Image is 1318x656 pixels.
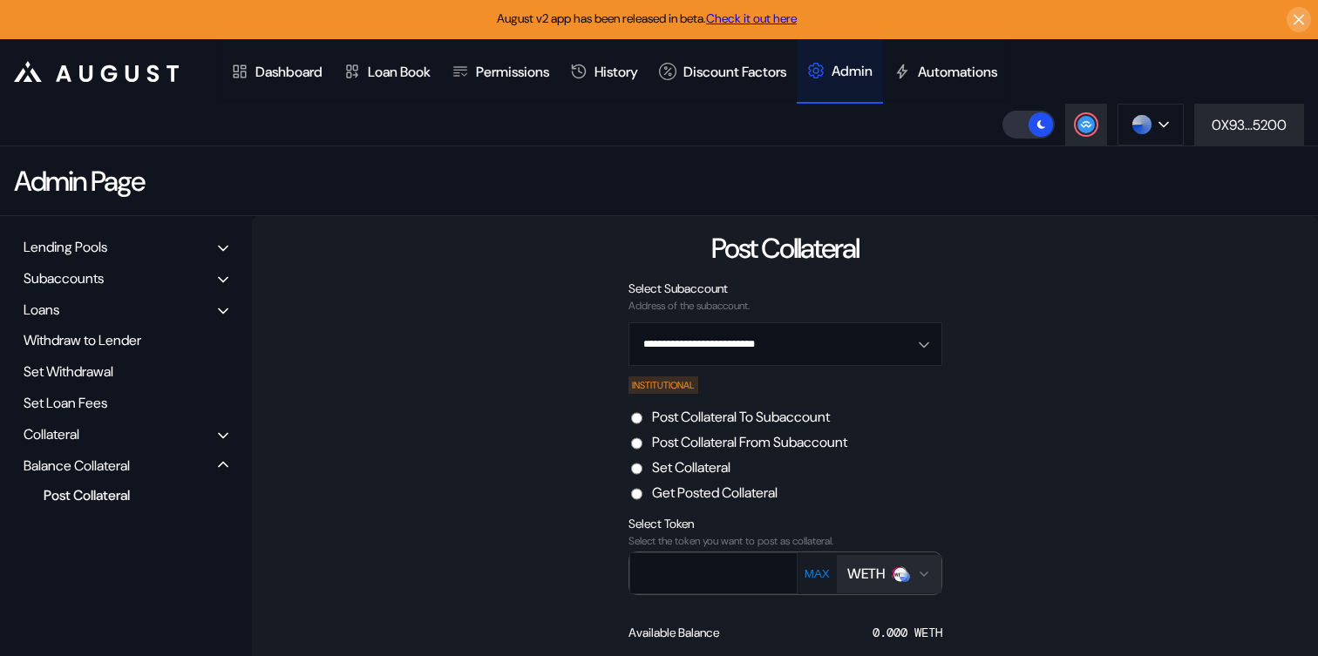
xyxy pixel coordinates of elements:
a: Loan Book [333,39,441,104]
button: 0X93...5200 [1194,104,1304,145]
div: Admin [832,62,873,80]
label: Get Posted Collateral [652,484,778,502]
div: Loans [24,301,59,319]
div: Subaccounts [24,269,104,287]
div: Admin Page [14,163,144,200]
div: Permissions [476,63,549,81]
div: Select the token you want to post as collateral. [628,535,942,547]
div: Loan Book [368,63,431,81]
div: Automations [918,63,997,81]
a: Check it out here [706,10,797,26]
div: Post Collateral [35,484,205,507]
button: chain logo [1118,104,1184,145]
div: Set Withdrawal [17,358,234,385]
img: chain logo [1132,115,1152,134]
a: Automations [883,39,1008,104]
div: Collateral [24,425,79,443]
div: Address of the subaccount. [628,300,942,312]
div: Dashboard [255,63,323,81]
a: Dashboard [221,39,333,104]
div: History [594,63,638,81]
img: weth.png [892,566,907,582]
a: Permissions [441,39,560,104]
div: Balance Collateral [24,456,130,475]
img: base-BpWWO12p.svg [900,571,910,582]
button: MAX [799,566,835,581]
div: WETH [847,565,885,583]
div: Available Balance [628,625,719,640]
div: Lending Pools [24,238,107,256]
label: Post Collateral From Subaccount [652,433,847,451]
button: Open menu for selecting token for payment [837,555,941,593]
a: History [560,39,649,104]
a: Discount Factors [649,39,797,104]
div: Withdraw to Lender [17,327,234,354]
div: Select Subaccount [628,281,942,296]
div: Discount Factors [683,63,786,81]
div: Post Collateral [711,230,859,267]
button: Open menu [628,322,942,366]
span: August v2 app has been released in beta. [497,10,797,26]
div: 0X93...5200 [1212,116,1287,134]
div: 0.000 WETH [873,625,942,640]
a: Admin [797,39,883,104]
div: Set Loan Fees [17,389,234,416]
div: INSTITUTIONAL [628,376,699,394]
label: Set Collateral [652,458,730,477]
div: Select Token [628,516,942,531]
label: Post Collateral To Subaccount [652,408,830,426]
